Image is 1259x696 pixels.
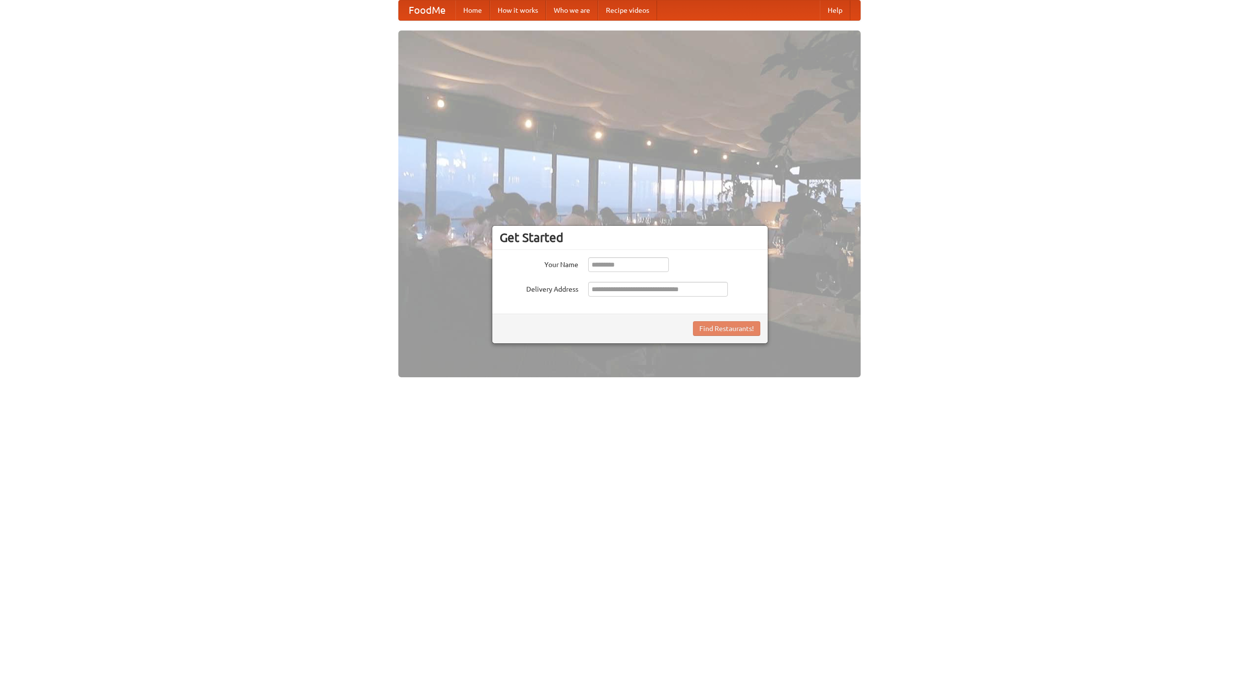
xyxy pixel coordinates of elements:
h3: Get Started [500,230,760,245]
label: Delivery Address [500,282,578,294]
a: FoodMe [399,0,455,20]
a: Help [820,0,850,20]
a: How it works [490,0,546,20]
button: Find Restaurants! [693,321,760,336]
label: Your Name [500,257,578,270]
a: Home [455,0,490,20]
a: Who we are [546,0,598,20]
a: Recipe videos [598,0,657,20]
